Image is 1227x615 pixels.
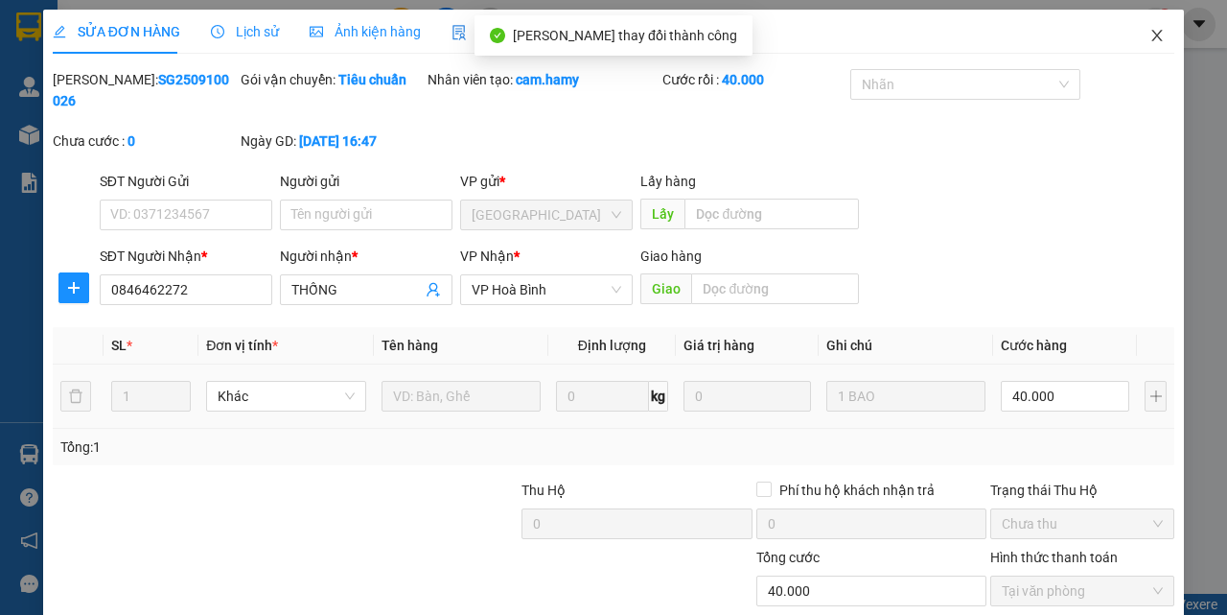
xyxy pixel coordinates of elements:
[1002,577,1163,605] span: Tại văn phòng
[684,199,858,229] input: Dọc đường
[426,282,441,297] span: user-add
[722,72,764,87] b: 40.000
[819,327,993,365] th: Ghi chú
[218,382,354,411] span: Khác
[1149,28,1165,43] span: close
[338,72,406,87] b: Tiêu chuẩn
[211,24,279,39] span: Lịch sử
[428,69,659,90] div: Nhân viên tạo:
[640,199,684,229] span: Lấy
[516,72,579,87] b: cam.hamy
[1130,10,1184,63] button: Close
[53,24,180,39] span: SỬA ĐƠN HÀNG
[53,130,237,152] div: Chưa cước :
[241,69,425,90] div: Gói vận chuyển:
[382,381,541,412] input: VD: Bàn, Ghế
[310,25,323,38] span: picture
[521,483,566,498] span: Thu Hộ
[100,246,272,267] div: SĐT Người Nhận
[683,338,754,353] span: Giá trị hàng
[110,46,126,61] span: environment
[59,280,88,296] span: plus
[640,273,691,304] span: Giao
[649,381,668,412] span: kg
[772,480,942,501] span: Phí thu hộ khách nhận trả
[382,338,438,353] span: Tên hàng
[53,25,66,38] span: edit
[451,25,467,40] img: icon
[60,437,475,458] div: Tổng: 1
[211,25,224,38] span: clock-circle
[472,201,621,229] span: Sài Gòn
[640,248,702,264] span: Giao hàng
[111,338,127,353] span: SL
[578,338,646,353] span: Định lượng
[1002,509,1163,538] span: Chưa thu
[826,381,985,412] input: Ghi Chú
[127,133,135,149] b: 0
[691,273,858,304] input: Dọc đường
[990,480,1174,501] div: Trạng thái Thu Hộ
[990,550,1118,565] label: Hình thức thanh toán
[683,381,811,412] input: 0
[206,338,278,353] span: Đơn vị tính
[241,130,425,152] div: Ngày GD:
[472,275,621,304] span: VP Hoà Bình
[110,70,126,85] span: phone
[451,24,654,39] span: Yêu cầu xuất hóa đơn điện tử
[58,272,89,303] button: plus
[9,42,365,66] li: 995 [PERSON_NAME]
[756,550,820,565] span: Tổng cước
[460,171,633,192] div: VP gửi
[460,248,514,264] span: VP Nhận
[299,133,377,149] b: [DATE] 16:47
[110,12,255,36] b: Nhà Xe Hà My
[662,69,846,90] div: Cước rồi :
[280,246,452,267] div: Người nhận
[9,120,222,152] b: GỬI : VP Hoà Bình
[280,171,452,192] div: Người gửi
[310,24,421,39] span: Ảnh kiện hàng
[53,69,237,111] div: [PERSON_NAME]:
[1145,381,1167,412] button: plus
[490,28,505,43] span: check-circle
[100,171,272,192] div: SĐT Người Gửi
[9,66,365,90] li: 0946 508 595
[60,381,91,412] button: delete
[640,174,696,189] span: Lấy hàng
[513,28,737,43] span: [PERSON_NAME] thay đổi thành công
[1001,338,1067,353] span: Cước hàng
